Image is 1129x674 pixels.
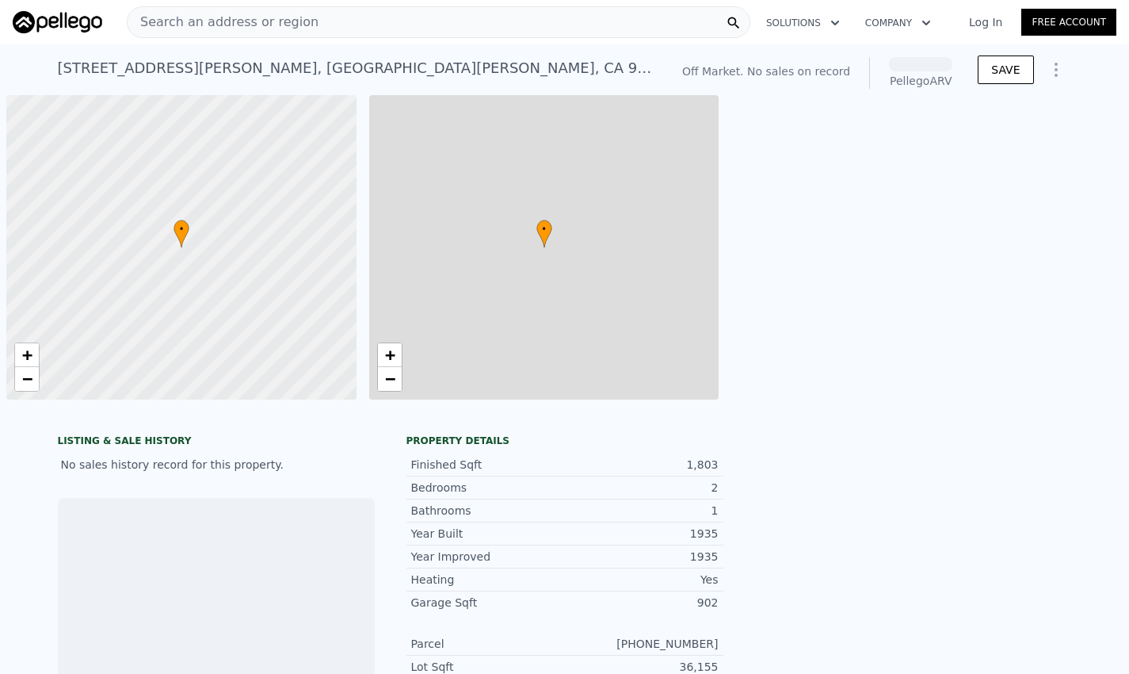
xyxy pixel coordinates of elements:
[565,636,719,652] div: [PHONE_NUMBER]
[411,549,565,565] div: Year Improved
[889,73,952,89] div: Pellego ARV
[384,345,395,365] span: +
[852,9,944,37] button: Company
[58,450,375,479] div: No sales history record for this property.
[978,56,1033,84] button: SAVE
[22,345,32,365] span: +
[411,595,565,611] div: Garage Sqft
[565,526,719,542] div: 1935
[378,343,402,367] a: Zoom in
[565,457,719,473] div: 1,803
[411,503,565,519] div: Bathrooms
[536,222,552,236] span: •
[565,572,719,588] div: Yes
[22,369,32,389] span: −
[682,63,850,79] div: Off Market. No sales on record
[1040,54,1072,86] button: Show Options
[58,57,657,79] div: [STREET_ADDRESS][PERSON_NAME] , [GEOGRAPHIC_DATA][PERSON_NAME] , CA 95148
[13,11,102,33] img: Pellego
[15,367,39,391] a: Zoom out
[1021,9,1116,36] a: Free Account
[753,9,852,37] button: Solutions
[15,343,39,367] a: Zoom in
[411,526,565,542] div: Year Built
[950,14,1021,30] a: Log In
[174,222,189,236] span: •
[411,572,565,588] div: Heating
[411,636,565,652] div: Parcel
[174,220,189,247] div: •
[378,367,402,391] a: Zoom out
[58,435,375,450] div: LISTING & SALE HISTORY
[536,220,552,247] div: •
[565,595,719,611] div: 902
[411,480,565,496] div: Bedrooms
[406,435,723,447] div: Property details
[565,503,719,519] div: 1
[565,549,719,565] div: 1935
[411,457,565,473] div: Finished Sqft
[128,13,318,32] span: Search an address or region
[565,480,719,496] div: 2
[384,369,395,389] span: −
